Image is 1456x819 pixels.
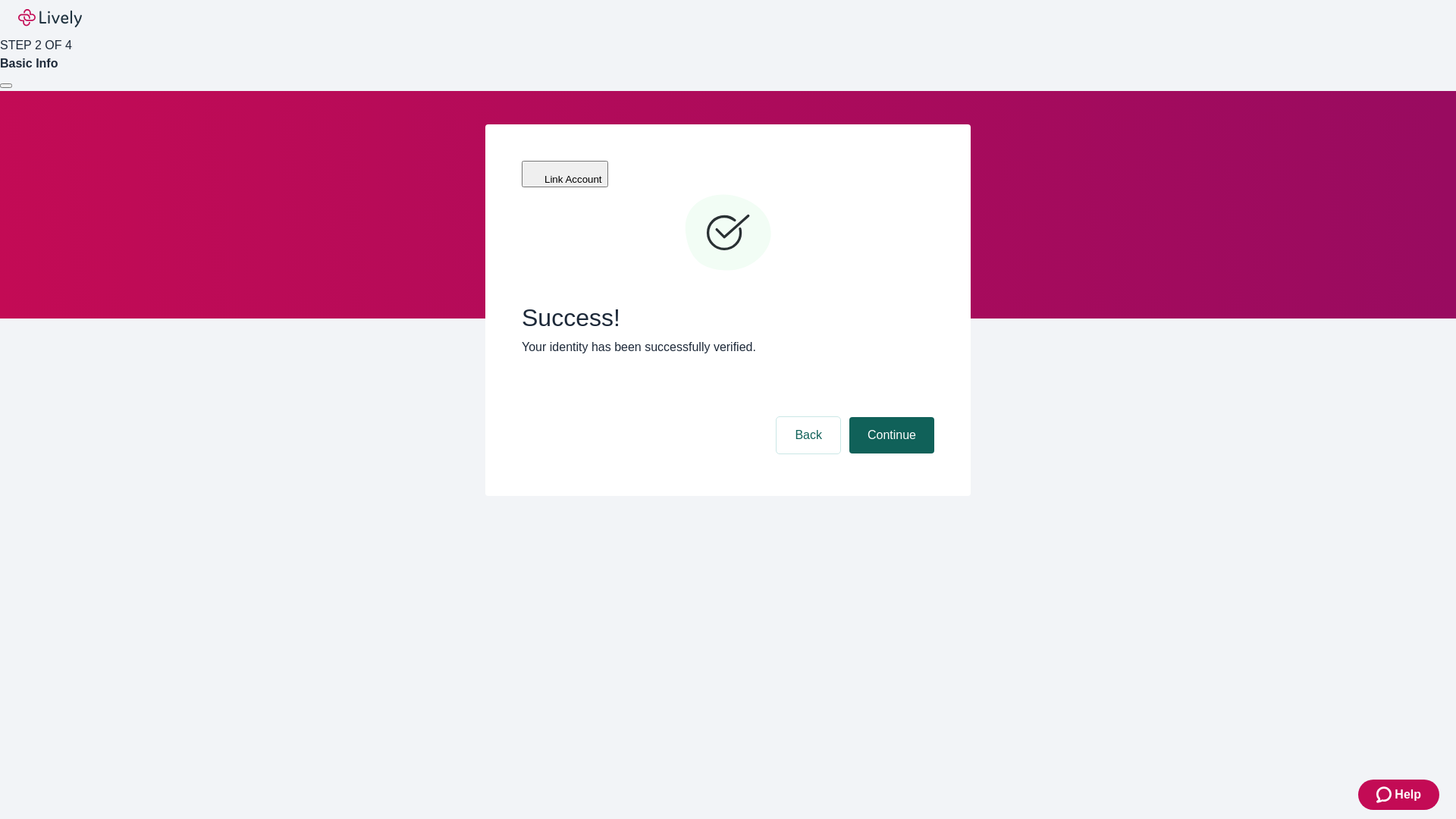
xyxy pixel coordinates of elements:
button: Continue [849,417,934,453]
button: Back [777,417,840,453]
span: Success! [522,303,934,332]
button: Link Account [522,161,608,187]
svg: Checkmark icon [682,188,773,279]
span: Help [1395,786,1421,804]
img: Lively [18,9,82,27]
p: Your identity has been successfully verified. [522,338,934,356]
button: Zendesk support iconHelp [1358,780,1439,810]
svg: Zendesk support icon [1376,786,1395,804]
